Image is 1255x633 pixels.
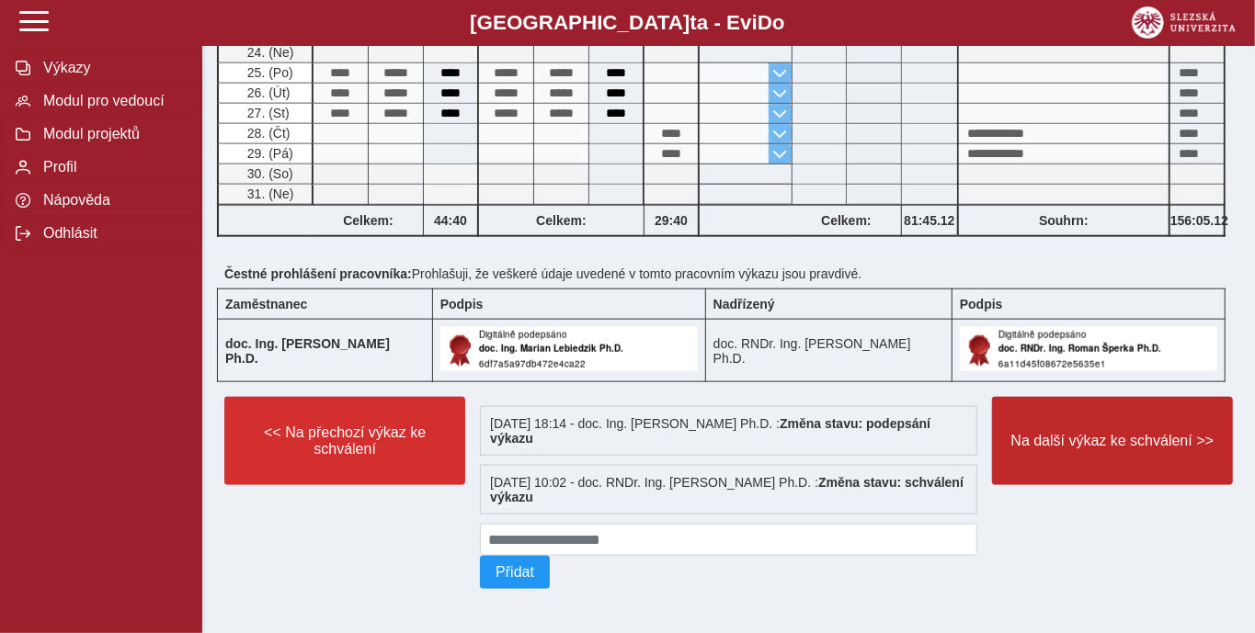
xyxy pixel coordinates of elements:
button: << Na přechozí výkaz ke schválení [224,397,465,485]
b: Zaměstnanec [225,297,307,311]
b: Celkem: [314,213,423,228]
div: [DATE] 10:02 - doc. RNDr. Ing. [PERSON_NAME] Ph.D. : [480,465,977,514]
img: logo_web_su.png [1132,6,1236,39]
b: Celkem: [479,213,644,228]
b: Změna stavu: podepsání výkazu [490,416,930,446]
b: Čestné prohlášení pracovníka: [224,266,412,281]
img: Digitálně podepsáno uživatelem [440,327,698,371]
span: Odhlásit [38,225,187,242]
span: o [772,11,785,34]
b: Změna stavu: schválení výkazu [490,475,964,504]
span: 31. (Ne) [244,187,294,201]
span: 30. (So) [244,166,293,181]
b: Souhrn: [1039,213,1089,228]
b: Celkem: [792,213,901,228]
div: [DATE] 18:14 - doc. Ing. [PERSON_NAME] Ph.D. : [480,406,977,456]
span: Modul pro vedoucí [38,93,187,109]
b: 81:45.12 [902,213,957,228]
span: << Na přechozí výkaz ke schválení [240,424,450,458]
span: D [758,11,772,34]
span: 24. (Ne) [244,45,294,60]
span: Výkazy [38,60,187,76]
b: Podpis [960,297,1003,311]
span: Na další výkaz ke schválení >> [1008,433,1217,449]
span: 25. (Po) [244,65,293,80]
div: Prohlašuji, že veškeré údaje uvedené v tomto pracovním výkazu jsou pravdivé. [217,259,1240,288]
span: 29. (Pá) [244,146,293,161]
b: 156:05.12 [1170,213,1228,228]
span: 26. (Út) [244,85,291,100]
b: doc. Ing. [PERSON_NAME] Ph.D. [225,336,390,366]
span: Nápověda [38,192,187,209]
td: doc. RNDr. Ing. [PERSON_NAME] Ph.D. [705,320,952,382]
b: Podpis [440,297,484,311]
b: 44:40 [424,213,477,228]
span: t [690,11,696,34]
span: Přidat [496,564,534,581]
button: Přidat [480,556,550,589]
span: 28. (Čt) [244,126,291,141]
b: 29:40 [645,213,698,228]
button: Na další výkaz ke schválení >> [992,397,1233,485]
span: Modul projektů [38,126,187,142]
img: Digitálně podepsáno uživatelem [960,327,1217,371]
b: [GEOGRAPHIC_DATA] a - Evi [55,11,1200,35]
b: Nadřízený [713,297,775,311]
span: 27. (St) [244,106,290,120]
span: Profil [38,159,187,175]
